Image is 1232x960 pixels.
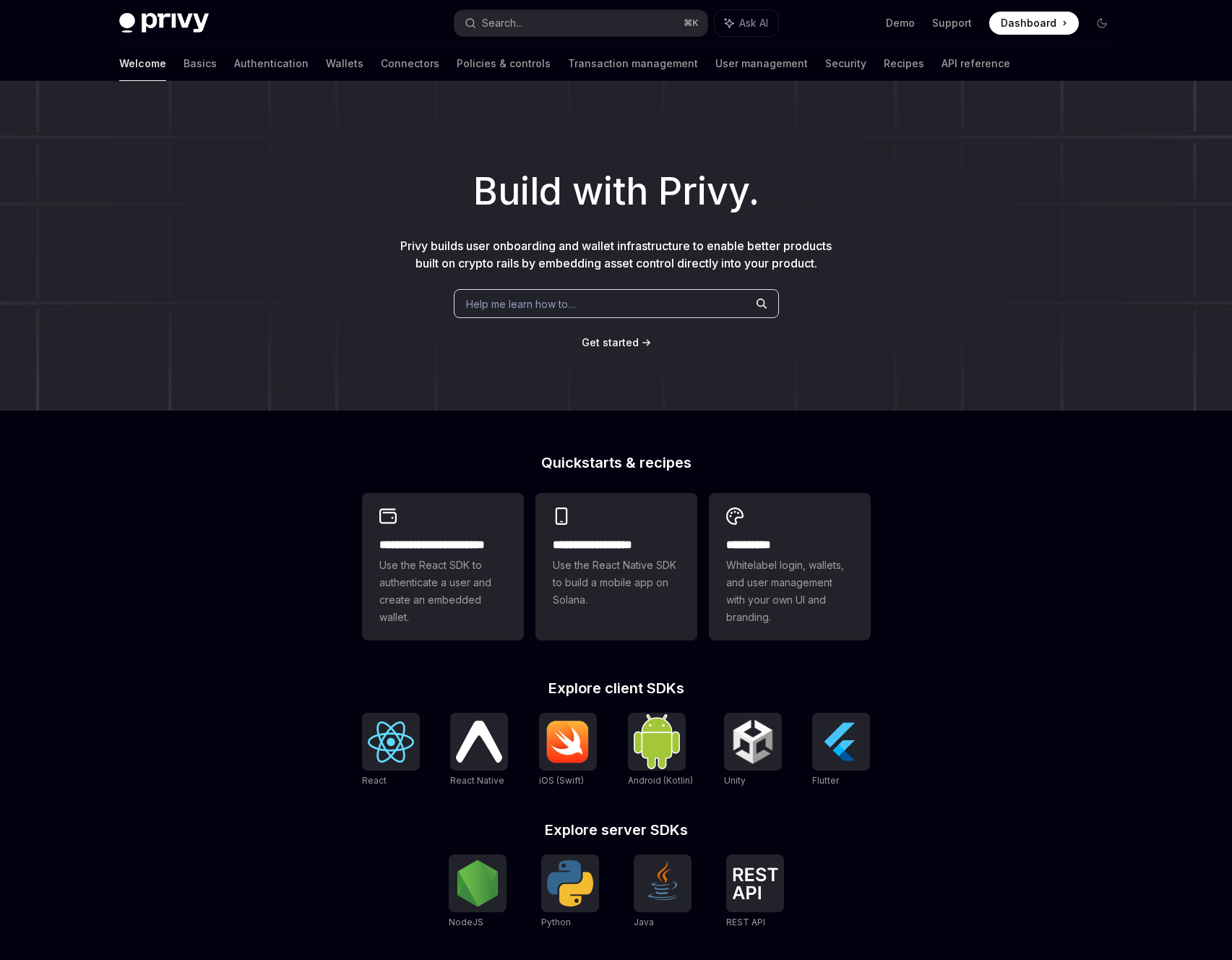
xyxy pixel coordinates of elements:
[466,296,576,312] span: Help me learn how to…
[628,775,693,786] span: Android (Kotlin)
[884,46,924,81] a: Recipes
[326,46,363,81] a: Wallets
[684,17,699,29] span: ⌘ K
[726,917,765,927] span: REST API
[634,917,654,927] span: Java
[234,46,309,81] a: Authentication
[634,714,680,768] img: Android (Kotlin)
[545,720,591,763] img: iOS (Swift)
[818,719,864,765] img: Flutter
[184,46,217,81] a: Basics
[362,455,871,470] h2: Quickstarts & recipes
[379,557,507,626] span: Use the React SDK to authenticate a user and create an embedded wallet.
[449,854,507,930] a: NodeJSNodeJS
[119,46,166,81] a: Welcome
[455,860,501,907] img: NodeJS
[535,493,697,640] a: **** **** **** ***Use the React Native SDK to build a mobile app on Solana.
[539,775,584,786] span: iOS (Swift)
[23,163,1209,220] h1: Build with Privy.
[812,713,870,788] a: FlutterFlutter
[456,721,502,762] img: React Native
[582,336,639,348] span: Get started
[568,46,698,81] a: Transaction management
[457,46,551,81] a: Policies & controls
[715,10,778,36] button: Ask AI
[1090,12,1113,35] button: Toggle dark mode
[553,557,680,609] span: Use the React Native SDK to build a mobile app on Solana.
[450,713,508,788] a: React NativeReact Native
[730,719,776,765] img: Unity
[482,14,522,32] div: Search...
[628,713,693,788] a: Android (Kotlin)Android (Kotlin)
[825,46,866,81] a: Security
[547,860,593,907] img: Python
[942,46,1010,81] a: API reference
[381,46,439,81] a: Connectors
[362,713,420,788] a: ReactReact
[449,917,483,927] span: NodeJS
[455,10,707,36] button: Search...⌘K
[639,860,686,907] img: Java
[724,775,746,786] span: Unity
[709,493,871,640] a: **** *****Whitelabel login, wallets, and user management with your own UI and branding.
[726,854,784,930] a: REST APIREST API
[634,854,692,930] a: JavaJava
[119,13,209,33] img: dark logo
[541,917,571,927] span: Python
[989,12,1079,35] a: Dashboard
[362,681,871,695] h2: Explore client SDKs
[362,823,871,837] h2: Explore server SDKs
[362,775,387,786] span: React
[368,721,414,763] img: React
[1001,16,1056,30] span: Dashboard
[932,16,972,30] a: Support
[400,239,832,270] span: Privy builds user onboarding and wallet infrastructure to enable better products built on crypto ...
[582,335,639,350] a: Get started
[715,46,808,81] a: User management
[886,16,915,30] a: Demo
[726,557,853,626] span: Whitelabel login, wallets, and user management with your own UI and branding.
[732,867,778,899] img: REST API
[724,713,782,788] a: UnityUnity
[812,775,839,786] span: Flutter
[739,16,768,30] span: Ask AI
[541,854,599,930] a: PythonPython
[539,713,597,788] a: iOS (Swift)iOS (Swift)
[450,775,504,786] span: React Native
